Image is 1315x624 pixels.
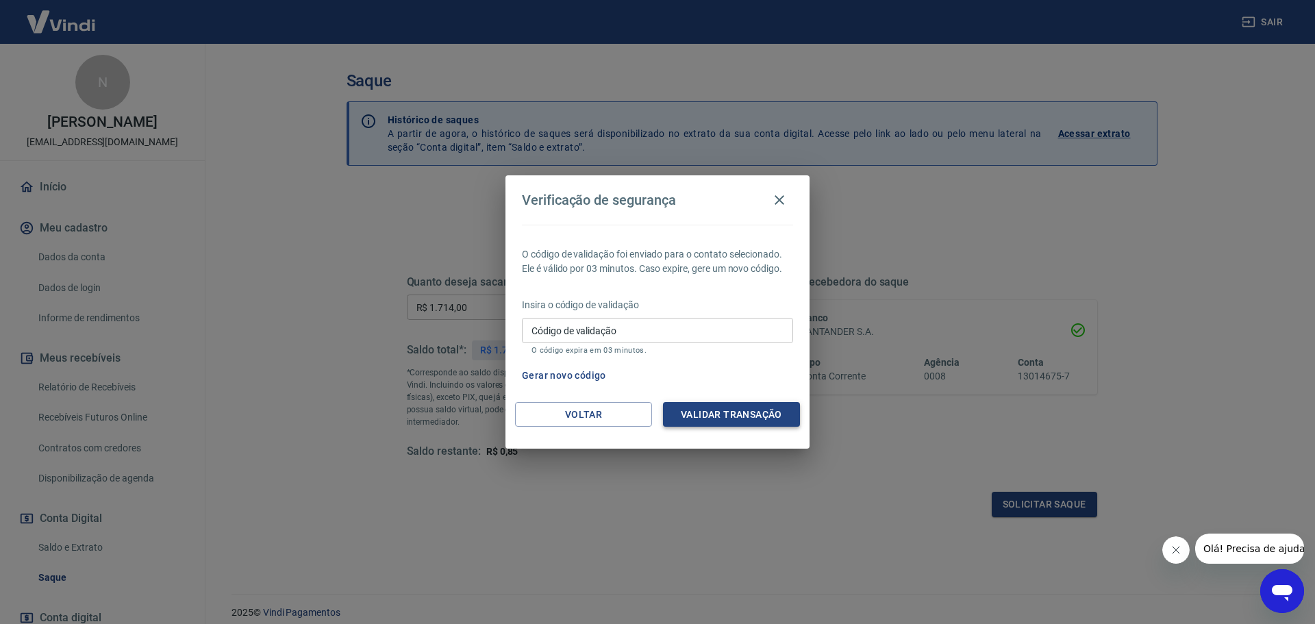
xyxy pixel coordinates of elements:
span: Olá! Precisa de ajuda? [8,10,115,21]
button: Validar transação [663,402,800,427]
button: Gerar novo código [516,363,612,388]
iframe: Botão para abrir a janela de mensagens [1260,569,1304,613]
iframe: Mensagem da empresa [1195,534,1304,564]
p: O código expira em 03 minutos. [531,346,784,355]
p: O código de validação foi enviado para o contato selecionado. Ele é válido por 03 minutos. Caso e... [522,247,793,276]
p: Insira o código de validação [522,298,793,312]
iframe: Fechar mensagem [1162,536,1190,564]
h4: Verificação de segurança [522,192,676,208]
button: Voltar [515,402,652,427]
